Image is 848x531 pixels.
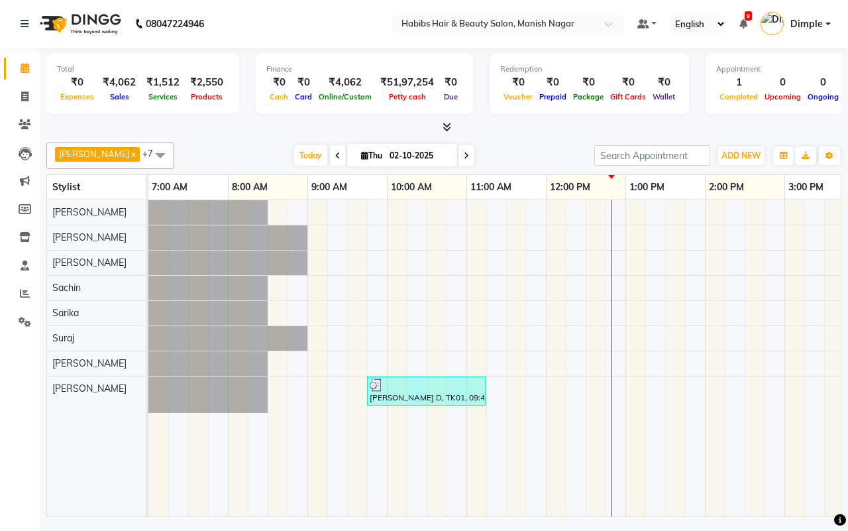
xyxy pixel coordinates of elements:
[107,92,132,101] span: Sales
[368,379,484,404] div: [PERSON_NAME] D, TK01, 09:45 AM-11:15 AM, Bleach/D-Tan - O3 D-Tan,Mens - [PERSON_NAME] Styling,Ma...
[187,92,226,101] span: Products
[57,64,229,75] div: Total
[716,92,761,101] span: Completed
[745,11,752,21] span: 9
[375,75,439,90] div: ₹51,97,254
[761,12,784,35] img: Dimple
[57,92,97,101] span: Expenses
[52,206,127,218] span: [PERSON_NAME]
[34,5,125,42] img: logo
[386,92,429,101] span: Petty cash
[52,181,80,193] span: Stylist
[52,332,74,344] span: Suraj
[626,178,668,197] a: 1:00 PM
[570,75,607,90] div: ₹0
[141,75,185,90] div: ₹1,512
[52,231,127,243] span: [PERSON_NAME]
[388,178,435,197] a: 10:00 AM
[130,148,136,159] a: x
[439,75,462,90] div: ₹0
[804,75,842,90] div: 0
[386,146,452,166] input: 2025-10-02
[500,92,536,101] span: Voucher
[266,92,291,101] span: Cash
[500,75,536,90] div: ₹0
[291,75,315,90] div: ₹0
[706,178,747,197] a: 2:00 PM
[145,92,181,101] span: Services
[649,92,678,101] span: Wallet
[739,18,747,30] a: 9
[52,257,127,268] span: [PERSON_NAME]
[52,307,79,319] span: Sarika
[721,150,761,160] span: ADD NEW
[607,75,649,90] div: ₹0
[185,75,229,90] div: ₹2,550
[291,92,315,101] span: Card
[57,75,97,90] div: ₹0
[536,75,570,90] div: ₹0
[52,282,81,294] span: Sachin
[570,92,607,101] span: Package
[146,5,204,42] b: 08047224946
[594,145,710,166] input: Search Appointment
[536,92,570,101] span: Prepaid
[52,357,127,369] span: [PERSON_NAME]
[804,92,842,101] span: Ongoing
[148,178,191,197] a: 7:00 AM
[266,75,291,90] div: ₹0
[52,383,127,394] span: [PERSON_NAME]
[500,64,678,75] div: Redemption
[547,178,594,197] a: 12:00 PM
[718,147,764,165] button: ADD NEW
[649,75,678,90] div: ₹0
[315,75,375,90] div: ₹4,062
[761,92,804,101] span: Upcoming
[761,75,804,90] div: 0
[315,92,375,101] span: Online/Custom
[308,178,350,197] a: 9:00 AM
[358,150,386,160] span: Thu
[716,75,761,90] div: 1
[294,145,327,166] span: Today
[229,178,271,197] a: 8:00 AM
[790,17,823,31] span: Dimple
[607,92,649,101] span: Gift Cards
[97,75,141,90] div: ₹4,062
[142,148,163,158] span: +7
[785,178,827,197] a: 3:00 PM
[266,64,462,75] div: Finance
[441,92,461,101] span: Due
[467,178,515,197] a: 11:00 AM
[59,148,130,159] span: [PERSON_NAME]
